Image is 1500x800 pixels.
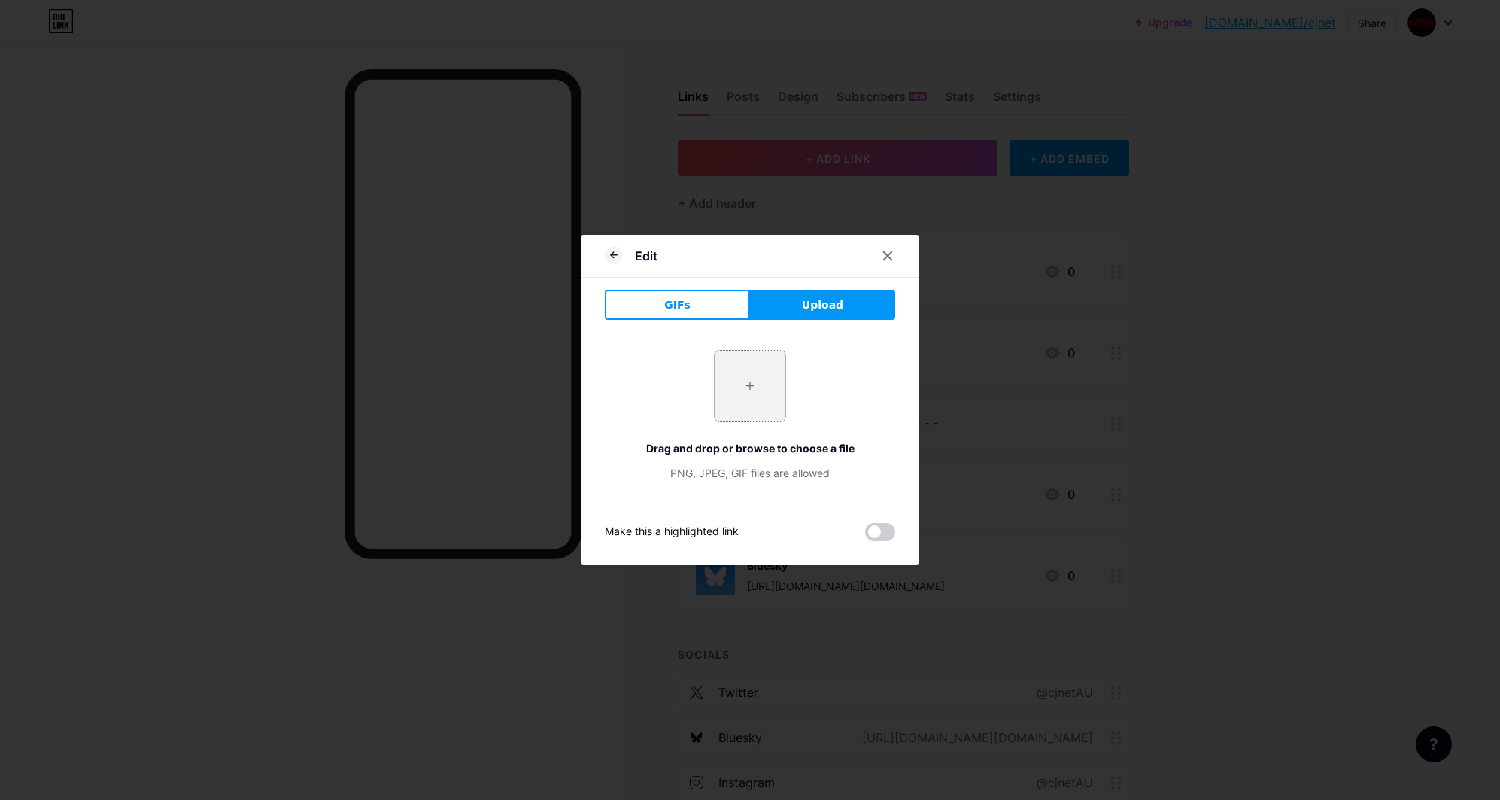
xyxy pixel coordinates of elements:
div: PNG, JPEG, GIF files are allowed [605,465,895,481]
div: Make this a highlighted link [605,523,739,541]
span: Upload [802,297,843,313]
div: Edit [635,247,657,265]
span: GIFs [664,297,691,313]
div: Drag and drop or browse to choose a file [605,440,895,456]
button: Upload [750,290,895,320]
button: GIFs [605,290,750,320]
